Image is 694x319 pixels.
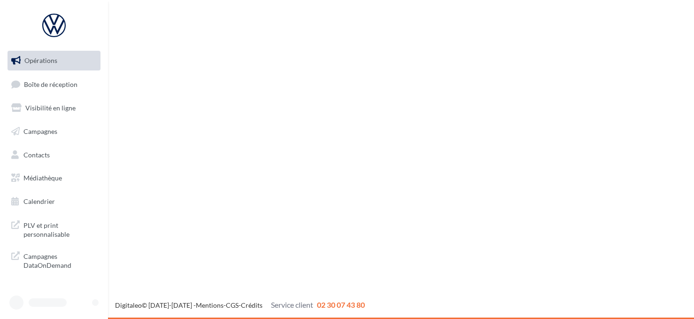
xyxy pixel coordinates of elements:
[226,301,239,309] a: CGS
[6,98,102,118] a: Visibilité en ligne
[6,145,102,165] a: Contacts
[241,301,262,309] a: Crédits
[317,300,365,309] span: 02 30 07 43 80
[6,215,102,243] a: PLV et print personnalisable
[23,197,55,205] span: Calendrier
[6,192,102,211] a: Calendrier
[6,51,102,70] a: Opérations
[23,250,97,270] span: Campagnes DataOnDemand
[23,150,50,158] span: Contacts
[25,104,76,112] span: Visibilité en ligne
[115,301,142,309] a: Digitaleo
[196,301,224,309] a: Mentions
[23,174,62,182] span: Médiathèque
[6,246,102,274] a: Campagnes DataOnDemand
[23,219,97,239] span: PLV et print personnalisable
[24,80,77,88] span: Boîte de réception
[6,168,102,188] a: Médiathèque
[23,127,57,135] span: Campagnes
[115,301,365,309] span: © [DATE]-[DATE] - - -
[6,122,102,141] a: Campagnes
[271,300,313,309] span: Service client
[6,74,102,94] a: Boîte de réception
[24,56,57,64] span: Opérations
